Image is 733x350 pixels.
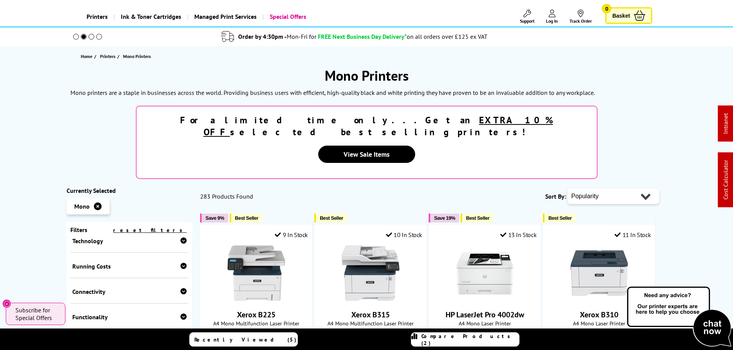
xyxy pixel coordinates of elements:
[612,10,630,21] span: Basket
[602,4,611,13] span: 0
[227,296,285,304] a: Xerox B225
[722,113,730,134] a: Intranet
[113,227,187,234] a: reset filters
[520,10,534,24] a: Support
[72,313,187,321] div: Functionality
[74,202,90,210] span: Mono
[318,146,415,163] a: View Sale Items
[520,18,534,24] span: Support
[70,226,87,234] span: Filters
[204,320,308,327] span: A4 Mono Multifunction Laser Printer
[81,7,114,27] a: Printers
[614,231,651,239] div: 11 In Stock
[543,214,576,222] button: Best Seller
[63,30,646,43] li: modal_delivery
[72,288,187,295] div: Connectivity
[187,7,262,27] a: Managed Print Services
[314,214,347,222] button: Best Seller
[386,231,422,239] div: 10 In Stock
[545,192,566,200] span: Sort By:
[351,310,390,320] a: Xerox B315
[434,215,455,221] span: Save 19%
[500,231,536,239] div: 13 In Stock
[625,285,733,348] img: Open Live Chat window
[605,7,652,24] a: Basket 0
[200,192,253,200] span: 283 Products Found
[446,310,524,320] a: HP LaserJet Pro 4002dw
[421,333,519,347] span: Compare Products (2)
[548,215,572,221] span: Best Seller
[461,214,493,222] button: Best Seller
[569,10,592,24] a: Track Order
[114,7,187,27] a: Ink & Toner Cartridges
[433,320,536,327] span: A4 Mono Laser Printer
[227,244,285,302] img: Xerox B225
[429,214,459,222] button: Save 19%
[546,10,558,24] a: Log In
[194,336,297,343] span: Recently Viewed (5)
[580,310,618,320] a: Xerox B310
[100,52,115,60] span: Printers
[570,296,628,304] a: Xerox B310
[320,215,343,221] span: Best Seller
[230,214,262,222] button: Best Seller
[570,244,628,302] img: Xerox B310
[342,296,399,304] a: Xerox B315
[72,237,187,245] div: Technology
[180,114,553,138] strong: For a limited time only...Get an selected best selling printers!
[407,33,488,40] div: on all orders over £125 ex VAT
[205,215,224,221] span: Save 9%
[15,306,58,322] span: Subscribe for Special Offers
[287,33,316,40] span: Mon-Fri for
[318,33,407,40] span: FREE Next Business Day Delivery*
[466,215,489,221] span: Best Seller
[722,160,730,200] a: Cost Calculator
[2,299,11,308] button: Close
[100,52,117,60] a: Printers
[456,244,514,302] img: HP LaserJet Pro 4002dw
[204,114,553,138] u: EXTRA 10% OFF
[121,7,181,27] span: Ink & Toner Cartridges
[70,89,595,96] p: Mono printers are a staple in businesses across the world. Providing business users with efficien...
[189,332,298,347] a: Recently Viewed (5)
[319,320,422,327] span: A4 Mono Multifunction Laser Printer
[235,215,259,221] span: Best Seller
[200,214,228,222] button: Save 9%
[546,18,558,24] span: Log In
[547,320,651,327] span: A4 Mono Laser Printer
[456,296,514,304] a: HP LaserJet Pro 4002dw
[411,332,519,347] a: Compare Products (2)
[275,231,308,239] div: 9 In Stock
[123,53,151,59] span: Mono Printers
[67,187,193,194] div: Currently Selected
[237,310,276,320] a: Xerox B225
[81,52,94,60] a: Home
[238,33,316,40] span: Order by 4:30pm -
[72,262,187,270] div: Running Costs
[67,66,667,85] h1: Mono Printers
[262,7,312,27] a: Special Offers
[342,244,399,302] img: Xerox B315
